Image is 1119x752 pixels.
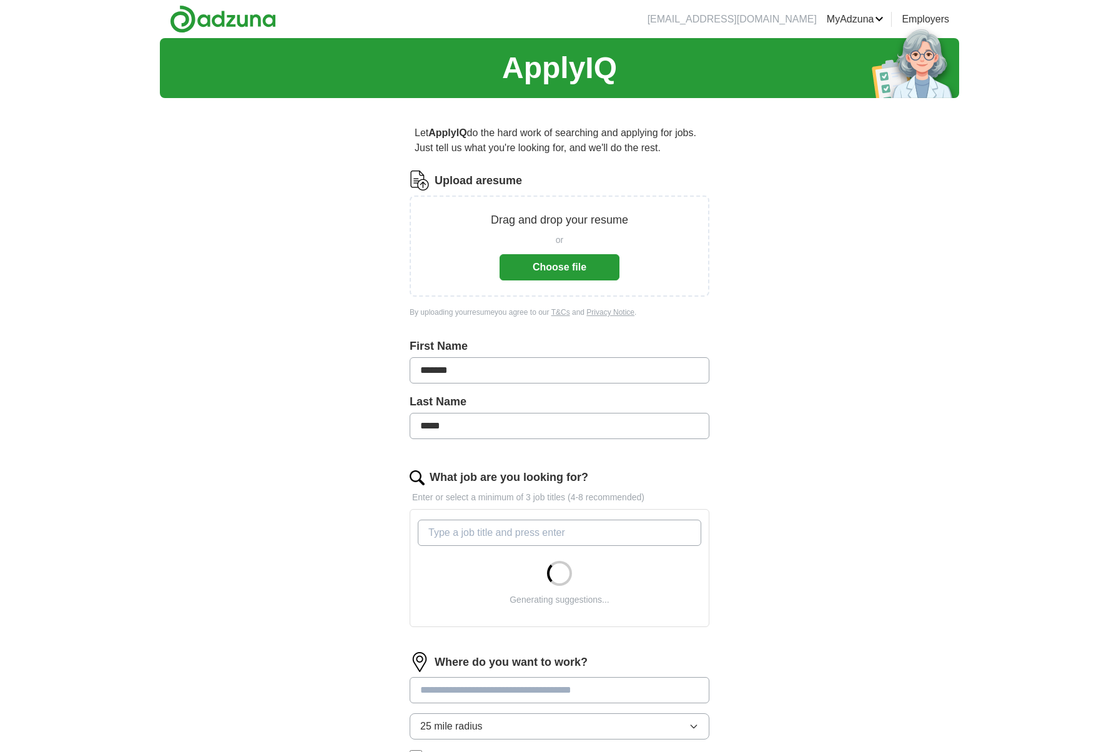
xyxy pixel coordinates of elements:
[510,593,609,606] div: Generating suggestions...
[491,212,628,229] p: Drag and drop your resume
[430,469,588,486] label: What job are you looking for?
[410,713,709,740] button: 25 mile radius
[648,12,817,27] li: [EMAIL_ADDRESS][DOMAIN_NAME]
[500,254,619,280] button: Choose file
[435,654,588,671] label: Where do you want to work?
[420,719,483,734] span: 25 mile radius
[410,338,709,355] label: First Name
[827,12,884,27] a: MyAdzuna
[170,5,276,33] img: Adzuna logo
[410,491,709,504] p: Enter or select a minimum of 3 job titles (4-8 recommended)
[586,308,634,317] a: Privacy Notice
[410,121,709,161] p: Let do the hard work of searching and applying for jobs. Just tell us what you're looking for, an...
[410,470,425,485] img: search.png
[428,127,466,138] strong: ApplyIQ
[418,520,701,546] input: Type a job title and press enter
[551,308,570,317] a: T&Cs
[902,12,949,27] a: Employers
[410,393,709,410] label: Last Name
[410,307,709,318] div: By uploading your resume you agree to our and .
[410,171,430,190] img: CV Icon
[556,234,563,247] span: or
[435,172,522,189] label: Upload a resume
[502,46,617,91] h1: ApplyIQ
[410,652,430,672] img: location.png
